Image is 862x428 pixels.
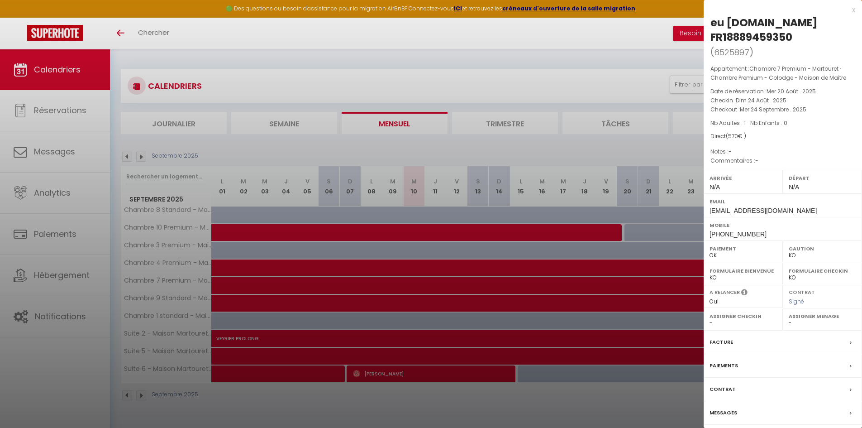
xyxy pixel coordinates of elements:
label: Facture [710,337,733,347]
p: Notes : [710,147,855,156]
label: Assigner Checkin [710,312,777,321]
span: - [755,157,758,164]
p: Date de réservation : [710,87,855,96]
span: Dim 24 Août . 2025 [736,96,786,104]
span: [EMAIL_ADDRESS][DOMAIN_NAME] [710,207,817,214]
span: Mer 20 Août . 2025 [767,87,816,95]
span: Chambre 7 Premium - Martouret · Chambre Premium - Colodge - Maison de Maître [710,65,846,82]
label: Caution [789,244,856,253]
label: Formulaire Bienvenue [710,266,777,275]
span: 6525897 [714,47,749,58]
label: Paiements [710,361,738,370]
label: Arrivée [710,173,777,183]
span: Mer 24 Septembre . 2025 [740,106,806,113]
label: Contrat [789,289,815,294]
label: A relancer [710,289,740,296]
label: Assigner Menage [789,312,856,321]
span: N/A [710,183,720,191]
p: Appartement : [710,64,855,82]
span: N/A [789,183,799,191]
label: Mobile [710,221,856,230]
p: Checkin : [710,96,855,105]
span: 570 [728,132,738,140]
label: Messages [710,408,737,418]
span: Nb Enfants : 0 [750,119,787,127]
div: eu [DOMAIN_NAME] FR18889459350 [710,15,855,44]
span: ( ) [710,46,753,58]
label: Paiement [710,244,777,253]
p: Checkout : [710,105,855,114]
label: Contrat [710,385,736,394]
div: Direct [710,132,855,141]
i: Sélectionner OUI si vous souhaiter envoyer les séquences de messages post-checkout [741,289,748,298]
span: Signé [789,298,804,305]
label: Email [710,197,856,206]
label: Formulaire Checkin [789,266,856,275]
p: Commentaires : [710,156,855,165]
span: Nb Adultes : 1 - [710,119,787,127]
span: - [729,148,732,155]
label: Départ [789,173,856,183]
span: [PHONE_NUMBER] [710,231,767,238]
div: x [704,5,855,15]
span: ( € ) [726,132,746,140]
